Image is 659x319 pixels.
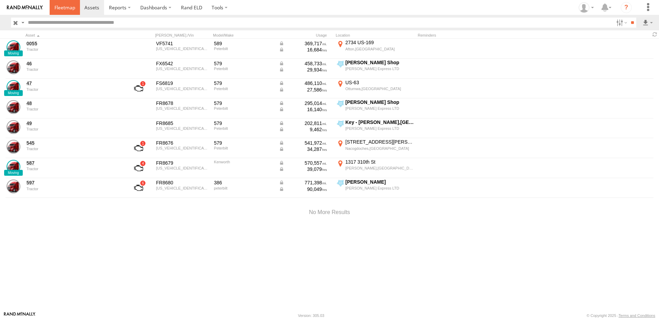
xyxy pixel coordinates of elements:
[336,39,415,58] label: Click to View Current Location
[7,180,20,193] a: View Asset Details
[214,146,274,150] div: Peterbilt
[279,100,327,106] div: Data from Vehicle CANbus
[336,139,415,157] label: Click to View Current Location
[336,159,415,177] label: Click to View Current Location
[345,166,414,171] div: [PERSON_NAME],[GEOGRAPHIC_DATA]
[27,47,121,51] div: undefined
[345,146,414,151] div: Nacogdoches,[GEOGRAPHIC_DATA]
[345,106,414,111] div: [PERSON_NAME] Express LTD
[7,160,20,174] a: View Asset Details
[156,100,209,106] div: FR8678
[27,127,121,131] div: undefined
[7,5,43,10] img: rand-logo.svg
[336,179,415,197] label: Click to View Current Location
[298,313,324,318] div: Version: 305.03
[345,86,414,91] div: Ottumwa,[GEOGRAPHIC_DATA]
[614,18,628,28] label: Search Filter Options
[156,126,209,130] div: 1XPBD49X0RD687005
[279,40,327,47] div: Data from Vehicle CANbus
[345,79,414,86] div: US-63
[214,186,274,190] div: peterbilt
[214,120,274,126] div: 579
[345,47,414,51] div: Afton,[GEOGRAPHIC_DATA]
[279,106,327,113] div: Data from Vehicle CANbus
[156,160,209,166] div: FR8679
[279,120,327,126] div: Data from Vehicle CANbus
[27,160,121,166] a: 587
[214,126,274,130] div: Peterbilt
[156,180,209,186] div: FR8680
[27,67,121,71] div: undefined
[214,140,274,146] div: 579
[27,140,121,146] a: 545
[126,160,151,176] a: View Asset with Fault/s
[214,180,274,186] div: 386
[156,67,209,71] div: 1XPBDP9X5LD665686
[27,180,121,186] a: 597
[345,159,414,165] div: 1317 310th St
[619,313,655,318] a: Terms and Conditions
[126,80,151,97] a: View Asset with Fault/s
[26,33,122,38] div: Click to Sort
[27,87,121,91] div: undefined
[279,166,327,172] div: Data from Vehicle CANbus
[156,186,209,190] div: 1XPHD49X1CD144649
[345,99,414,105] div: [PERSON_NAME] Shop
[27,147,121,151] div: undefined
[7,120,20,134] a: View Asset Details
[279,126,327,133] div: Data from Vehicle CANbus
[126,180,151,196] a: View Asset with Fault/s
[279,146,327,152] div: Data from Vehicle CANbus
[336,99,415,118] label: Click to View Current Location
[156,166,209,170] div: 1XDAD49X36J139868
[7,40,20,54] a: View Asset Details
[214,160,274,164] div: Kenworth
[156,60,209,67] div: FX6542
[27,40,121,47] a: 0055
[279,186,327,192] div: Data from Vehicle CANbus
[642,18,653,28] label: Export results as...
[345,119,414,125] div: Key - [PERSON_NAME],[GEOGRAPHIC_DATA]
[345,66,414,71] div: [PERSON_NAME] Express LTD
[345,186,414,191] div: [PERSON_NAME] Express LTD
[214,106,274,110] div: Peterbilt
[345,126,414,131] div: [PERSON_NAME] Express LTD
[279,180,327,186] div: Data from Vehicle CANbus
[155,33,210,38] div: [PERSON_NAME]./Vin
[213,33,275,38] div: Model/Make
[345,179,414,185] div: [PERSON_NAME]
[156,40,209,47] div: VF5741
[345,59,414,66] div: [PERSON_NAME] Shop
[27,167,121,171] div: undefined
[214,87,274,91] div: Peterbilt
[279,140,327,146] div: Data from Vehicle CANbus
[278,33,333,38] div: Usage
[156,120,209,126] div: FR8685
[418,33,528,38] div: Reminders
[27,120,121,126] a: 49
[279,67,327,73] div: Data from Vehicle CANbus
[214,80,274,86] div: 579
[279,80,327,86] div: Data from Vehicle CANbus
[156,47,209,51] div: 1XPBDP9X0LD665692
[7,100,20,114] a: View Asset Details
[214,47,274,51] div: Peterbilt
[27,60,121,67] a: 46
[156,80,209,86] div: FS6819
[7,80,20,94] a: View Asset Details
[214,100,274,106] div: 579
[27,80,121,86] a: 47
[621,2,632,13] i: ?
[279,87,327,93] div: Data from Vehicle CANbus
[279,47,327,53] div: Data from Vehicle CANbus
[156,140,209,146] div: FR8676
[587,313,655,318] div: © Copyright 2025 -
[279,60,327,67] div: Data from Vehicle CANbus
[345,39,414,46] div: 2734 US-169
[214,67,274,71] div: Peterbilt
[7,140,20,154] a: View Asset Details
[27,107,121,111] div: undefined
[576,2,596,13] div: Tim Zylstra
[7,60,20,74] a: View Asset Details
[345,139,414,145] div: [STREET_ADDRESS][PERSON_NAME]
